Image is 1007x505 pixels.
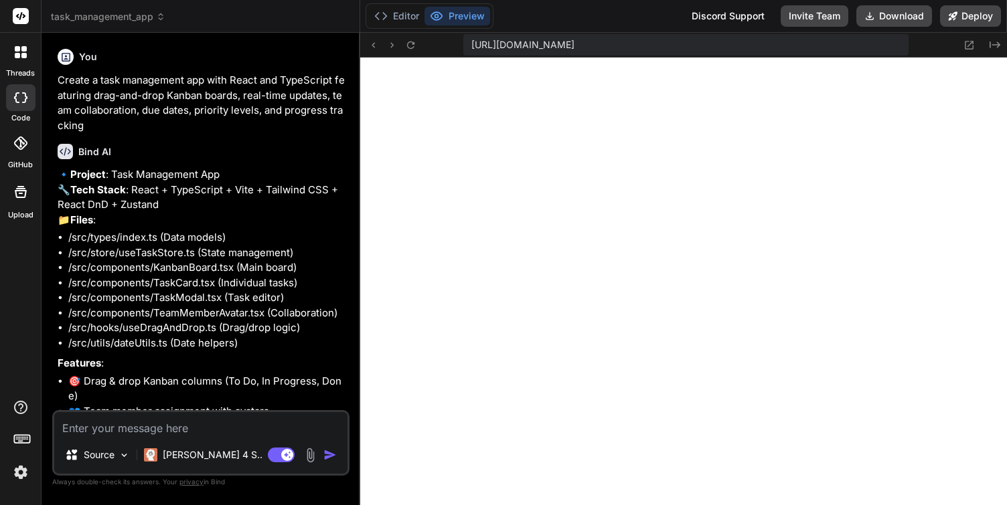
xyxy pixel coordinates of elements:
[163,448,262,462] p: [PERSON_NAME] 4 S..
[9,461,32,484] img: settings
[323,448,337,462] img: icon
[58,73,347,133] p: Create a task management app with React and TypeScript featuring drag-and-drop Kanban boards, rea...
[58,356,347,371] p: :
[70,168,106,181] strong: Project
[119,449,130,461] img: Pick Models
[781,5,848,27] button: Invite Team
[68,306,347,321] li: /src/components/TeamMemberAvatar.tsx (Collaboration)
[940,5,1001,27] button: Deploy
[8,159,33,171] label: GitHub
[58,167,347,227] p: 🔹 : Task Management App 🔧 : React + TypeScript + Vite + Tailwind CSS + React DnD + Zustand 📁 :
[369,7,424,25] button: Editor
[84,448,114,462] p: Source
[68,374,347,404] li: 🎯 Drag & drop Kanban columns (To Do, In Progress, Done)
[70,213,93,226] strong: Files
[68,320,347,336] li: /src/hooks/useDragAndDrop.ts (Drag/drop logic)
[58,357,101,369] strong: Features
[68,336,347,351] li: /src/utils/dateUtils.ts (Date helpers)
[360,58,1007,505] iframe: Preview
[68,290,347,306] li: /src/components/TaskModal.tsx (Task editor)
[68,260,347,276] li: /src/components/KanbanBoard.tsx (Main board)
[8,209,33,221] label: Upload
[52,476,350,488] p: Always double-check its answers. Your in Bind
[424,7,490,25] button: Preview
[51,10,165,23] span: task_management_app
[68,404,347,419] li: 👥 Team member assignment with avatars
[70,183,126,196] strong: Tech Stack
[144,448,157,462] img: Claude 4 Sonnet
[78,145,111,159] h6: Bind AI
[79,50,97,64] h6: You
[303,447,318,463] img: attachment
[68,245,347,261] li: /src/store/useTaskStore.ts (State management)
[684,5,773,27] div: Discord Support
[179,478,204,486] span: privacy
[68,230,347,245] li: /src/types/index.ts (Data models)
[471,38,574,52] span: [URL][DOMAIN_NAME]
[6,68,35,79] label: threads
[11,112,30,124] label: code
[856,5,932,27] button: Download
[68,276,347,291] li: /src/components/TaskCard.tsx (Individual tasks)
